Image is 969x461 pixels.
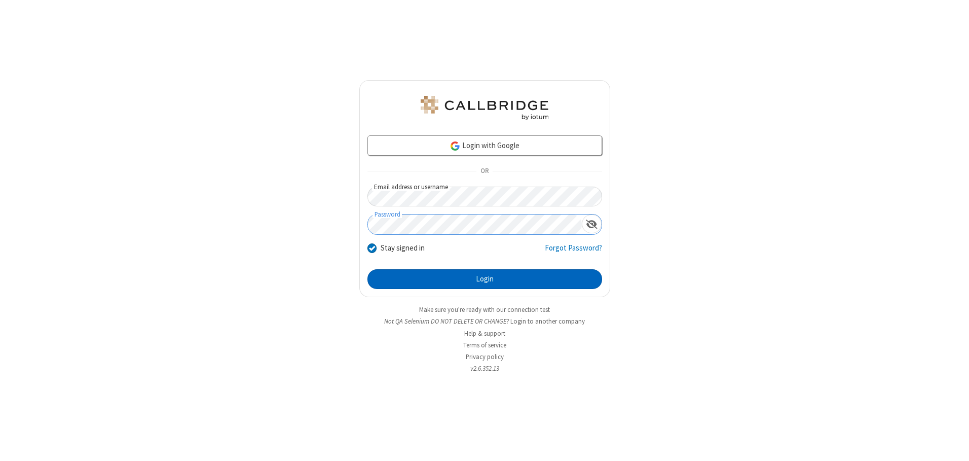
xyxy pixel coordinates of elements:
a: Help & support [464,329,505,338]
button: Login to another company [510,316,585,326]
li: Not QA Selenium DO NOT DELETE OR CHANGE? [359,316,610,326]
div: Show password [582,215,602,233]
button: Login [367,269,602,290]
img: google-icon.png [450,140,461,152]
a: Login with Google [367,135,602,156]
a: Make sure you're ready with our connection test [419,305,550,314]
li: v2.6.352.13 [359,364,610,373]
a: Forgot Password? [545,242,602,262]
a: Terms of service [463,341,506,349]
input: Password [368,215,582,234]
input: Email address or username [367,187,602,206]
img: QA Selenium DO NOT DELETE OR CHANGE [419,96,550,120]
a: Privacy policy [466,352,504,361]
label: Stay signed in [381,242,425,254]
span: OR [476,164,493,179]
